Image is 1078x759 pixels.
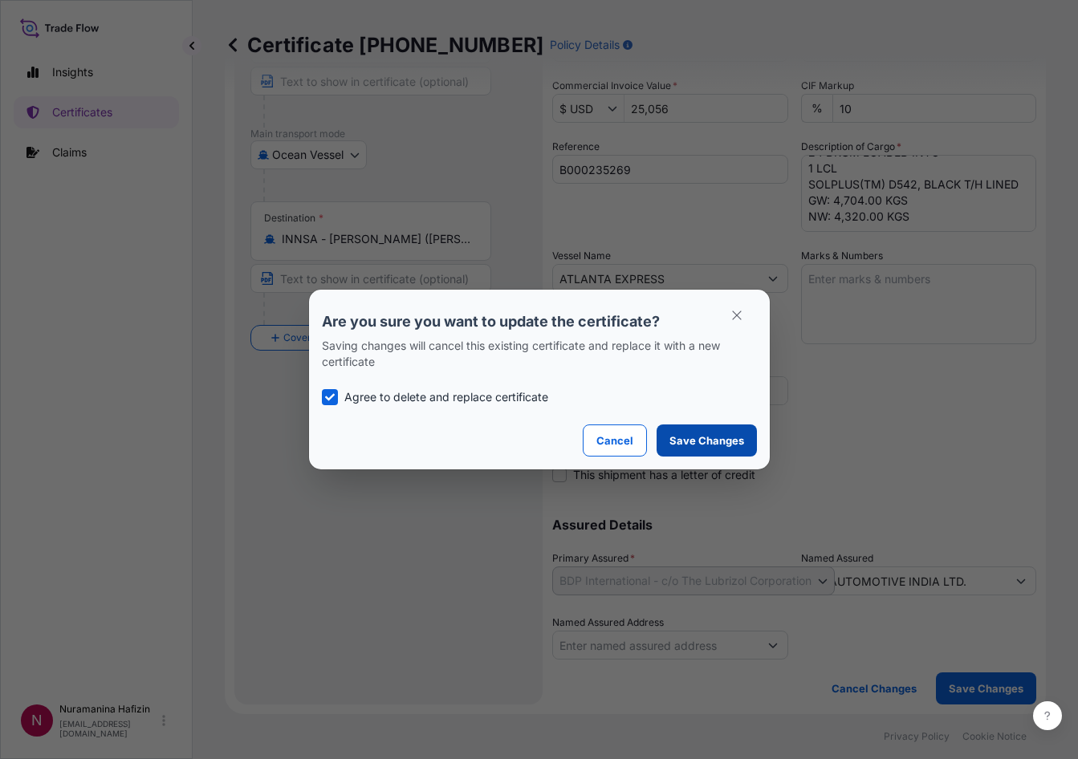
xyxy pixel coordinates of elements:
p: Are you sure you want to update the certificate? [322,312,757,331]
p: Saving changes will cancel this existing certificate and replace it with a new certificate [322,338,757,370]
p: Agree to delete and replace certificate [344,389,548,405]
p: Cancel [596,432,633,448]
p: Save Changes [669,432,744,448]
button: Cancel [583,424,647,457]
button: Save Changes [657,424,757,457]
